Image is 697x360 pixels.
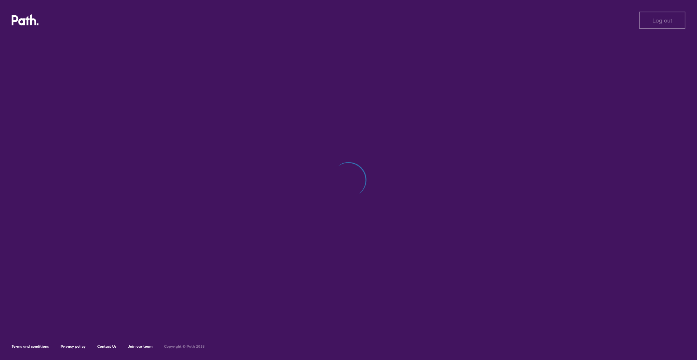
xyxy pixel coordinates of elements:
[652,17,672,24] span: Log out
[97,344,117,349] a: Contact Us
[61,344,86,349] a: Privacy policy
[128,344,152,349] a: Join our team
[164,344,205,349] h6: Copyright © Path 2018
[639,12,685,29] button: Log out
[12,344,49,349] a: Terms and conditions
